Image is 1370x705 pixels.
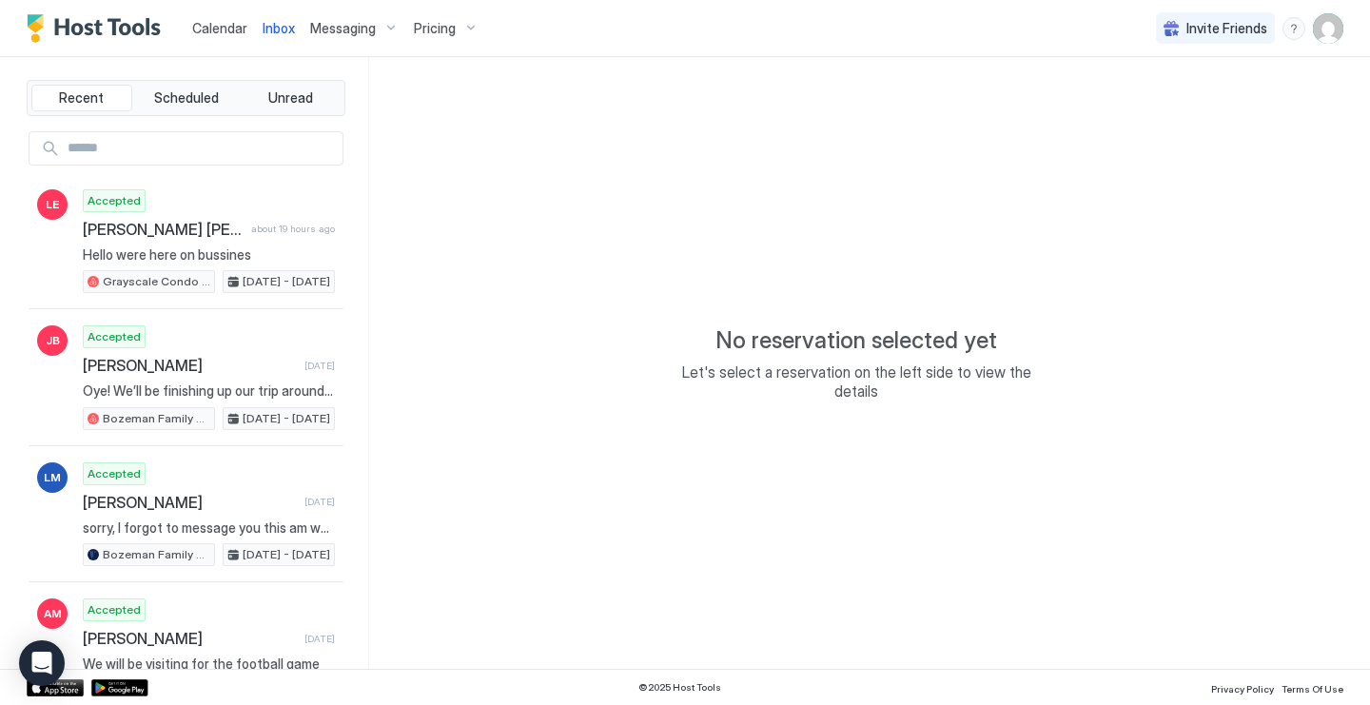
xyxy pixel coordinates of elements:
[83,246,335,264] span: Hello were here on bussines
[27,14,169,43] a: Host Tools Logo
[414,20,456,37] span: Pricing
[103,546,210,563] span: Bozeman Family Rancher
[46,196,59,213] span: LE
[91,679,148,696] a: Google Play Store
[44,469,61,486] span: LM
[1211,677,1274,697] a: Privacy Policy
[666,362,1047,401] span: Let's select a reservation on the left side to view the details
[243,410,330,427] span: [DATE] - [DATE]
[83,656,335,673] span: We will be visiting for the football game
[1282,17,1305,40] div: menu
[136,85,237,111] button: Scheduled
[192,18,247,38] a: Calendar
[27,80,345,116] div: tab-group
[59,89,104,107] span: Recent
[1186,20,1267,37] span: Invite Friends
[243,546,330,563] span: [DATE] - [DATE]
[60,132,342,165] input: Input Field
[1282,683,1343,695] span: Terms Of Use
[83,356,297,375] span: [PERSON_NAME]
[83,629,297,648] span: [PERSON_NAME]
[83,220,244,239] span: [PERSON_NAME] [PERSON_NAME]
[304,360,335,372] span: [DATE]
[88,465,141,482] span: Accepted
[103,410,210,427] span: Bozeman Family Rancher
[243,273,330,290] span: [DATE] - [DATE]
[83,519,335,537] span: sorry, I forgot to message you this am when we checked out. yes, I will leave a 5 star review. ou...
[304,633,335,645] span: [DATE]
[88,328,141,345] span: Accepted
[103,273,210,290] span: Grayscale Condo [STREET_ADDRESS] · Clean [GEOGRAPHIC_DATA] Condo - Best Value, Great Sleep
[88,601,141,618] span: Accepted
[31,85,132,111] button: Recent
[27,679,84,696] a: App Store
[44,605,62,622] span: AM
[310,20,376,37] span: Messaging
[240,85,341,111] button: Unread
[46,332,60,349] span: JB
[263,18,295,38] a: Inbox
[638,681,721,694] span: © 2025 Host Tools
[251,223,335,235] span: about 19 hours ago
[1211,683,1274,695] span: Privacy Policy
[154,89,219,107] span: Scheduled
[192,20,247,36] span: Calendar
[304,496,335,508] span: [DATE]
[268,89,313,107] span: Unread
[1282,677,1343,697] a: Terms Of Use
[83,382,335,400] span: Oye! We’ll be finishing up our trip around [GEOGRAPHIC_DATA] and glacier and plan to spend the la...
[83,493,297,512] span: [PERSON_NAME]
[715,326,997,355] span: No reservation selected yet
[1313,13,1343,44] div: User profile
[88,192,141,209] span: Accepted
[19,640,65,686] div: Open Intercom Messenger
[263,20,295,36] span: Inbox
